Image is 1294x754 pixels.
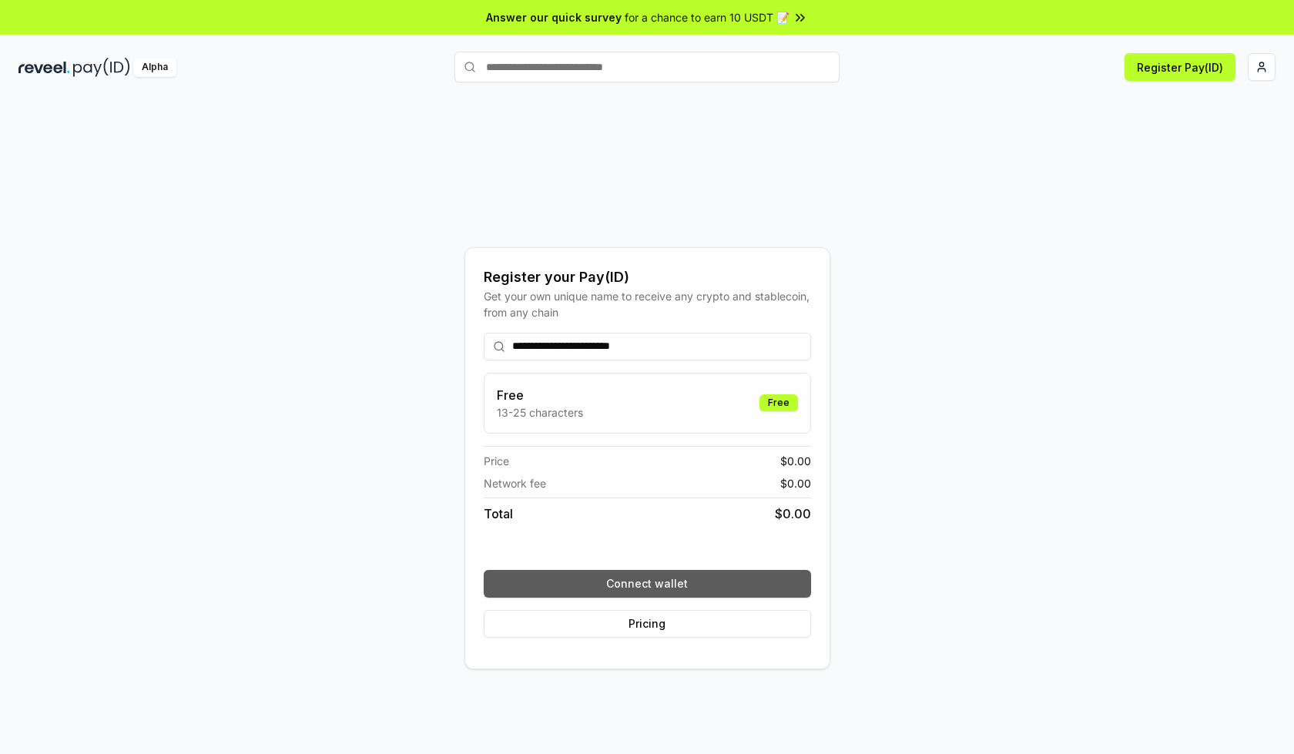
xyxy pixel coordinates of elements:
img: pay_id [73,58,130,77]
div: Alpha [133,58,176,77]
span: Answer our quick survey [486,9,622,25]
div: Get your own unique name to receive any crypto and stablecoin, from any chain [484,288,811,320]
img: reveel_dark [18,58,70,77]
div: Register your Pay(ID) [484,266,811,288]
button: Pricing [484,610,811,638]
p: 13-25 characters [497,404,583,421]
span: Total [484,504,513,523]
h3: Free [497,386,583,404]
span: $ 0.00 [775,504,811,523]
span: for a chance to earn 10 USDT 📝 [625,9,789,25]
span: $ 0.00 [780,453,811,469]
button: Connect wallet [484,570,811,598]
div: Free [759,394,798,411]
button: Register Pay(ID) [1125,53,1235,81]
span: Price [484,453,509,469]
span: Network fee [484,475,546,491]
span: $ 0.00 [780,475,811,491]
